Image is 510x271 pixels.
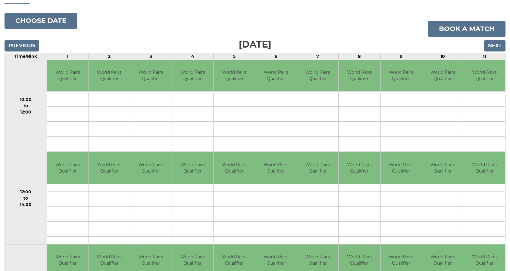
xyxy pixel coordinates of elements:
td: 4 [172,53,213,60]
td: 12:00 to 14:00 [5,152,47,245]
td: 6 [255,53,297,60]
button: Choose date [5,13,77,29]
td: World Pairs Qualifier [422,60,463,92]
td: World Pairs Qualifier [381,60,422,92]
td: 10:00 to 12:00 [5,60,47,152]
td: World Pairs Qualifier [339,60,380,92]
td: World Pairs Qualifier [214,152,255,184]
td: 1 [47,53,88,60]
input: Next [484,40,505,51]
td: 5 [213,53,255,60]
td: 9 [380,53,422,60]
td: World Pairs Qualifier [130,60,172,92]
td: World Pairs Qualifier [172,60,213,92]
td: World Pairs Qualifier [255,60,297,92]
td: World Pairs Qualifier [339,152,380,184]
td: World Pairs Qualifier [89,152,130,184]
td: World Pairs Qualifier [464,152,505,184]
td: 2 [89,53,130,60]
td: 10 [422,53,464,60]
td: World Pairs Qualifier [130,152,172,184]
td: Time/Rink [5,53,47,60]
td: 7 [297,53,338,60]
td: World Pairs Qualifier [255,152,297,184]
td: World Pairs Qualifier [381,152,422,184]
td: World Pairs Qualifier [47,60,88,92]
td: World Pairs Qualifier [89,60,130,92]
td: 11 [464,53,505,60]
td: World Pairs Qualifier [172,152,213,184]
td: 8 [339,53,380,60]
td: World Pairs Qualifier [214,60,255,92]
td: 3 [130,53,172,60]
td: World Pairs Qualifier [422,152,463,184]
td: World Pairs Qualifier [47,152,88,184]
input: Previous [5,40,39,51]
td: World Pairs Qualifier [297,152,338,184]
a: Book a match [428,21,505,37]
td: World Pairs Qualifier [464,60,505,92]
td: World Pairs Qualifier [297,60,338,92]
